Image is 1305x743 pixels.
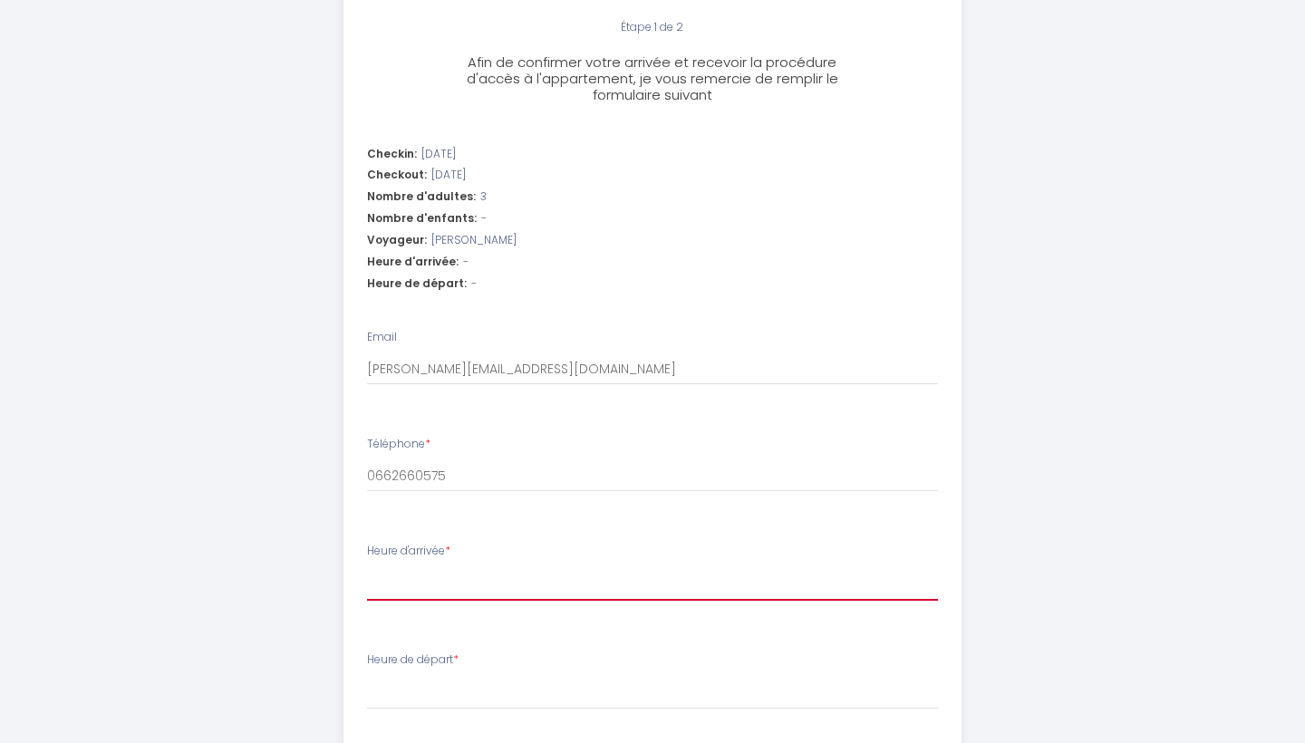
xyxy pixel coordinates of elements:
[367,232,427,249] span: Voyageur:
[367,188,476,206] span: Nombre d'adultes:
[367,275,467,293] span: Heure de départ:
[367,254,459,271] span: Heure d'arrivée:
[467,53,838,104] span: Afin de confirmer votre arrivée et recevoir la procédure d'accès à l'appartement, je vous remerci...
[367,167,427,184] span: Checkout:
[431,232,517,249] span: [PERSON_NAME]
[367,210,477,227] span: Nombre d'enfants:
[367,543,450,560] label: Heure d'arrivée
[421,146,456,163] span: [DATE]
[471,275,477,293] span: -
[367,651,459,669] label: Heure de départ
[367,436,430,453] label: Téléphone
[463,254,469,271] span: -
[480,188,487,206] span: 3
[621,19,683,34] span: Étape 1 de 2
[367,329,397,346] label: Email
[367,146,417,163] span: Checkin:
[431,167,466,184] span: [DATE]
[481,210,487,227] span: -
